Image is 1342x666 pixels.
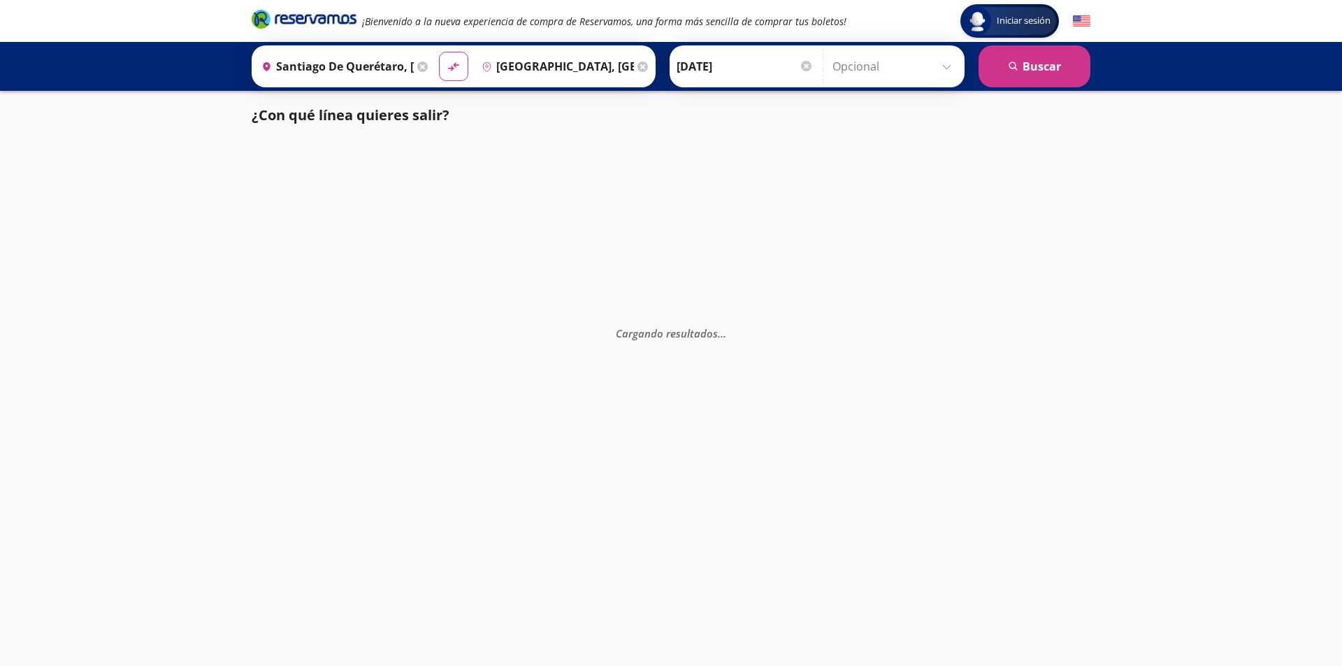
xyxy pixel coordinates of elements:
button: English [1073,13,1090,30]
input: Opcional [832,49,958,84]
i: Brand Logo [252,8,356,29]
span: . [723,326,726,340]
button: Buscar [979,45,1090,87]
em: ¡Bienvenido a la nueva experiencia de compra de Reservamos, una forma más sencilla de comprar tus... [362,15,846,28]
p: ¿Con qué línea quieres salir? [252,105,449,126]
span: . [718,326,721,340]
span: . [721,326,723,340]
input: Buscar Origen [256,49,414,84]
input: Elegir Fecha [677,49,814,84]
span: Iniciar sesión [991,14,1056,28]
em: Cargando resultados [616,326,726,340]
a: Brand Logo [252,8,356,34]
input: Buscar Destino [476,49,634,84]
